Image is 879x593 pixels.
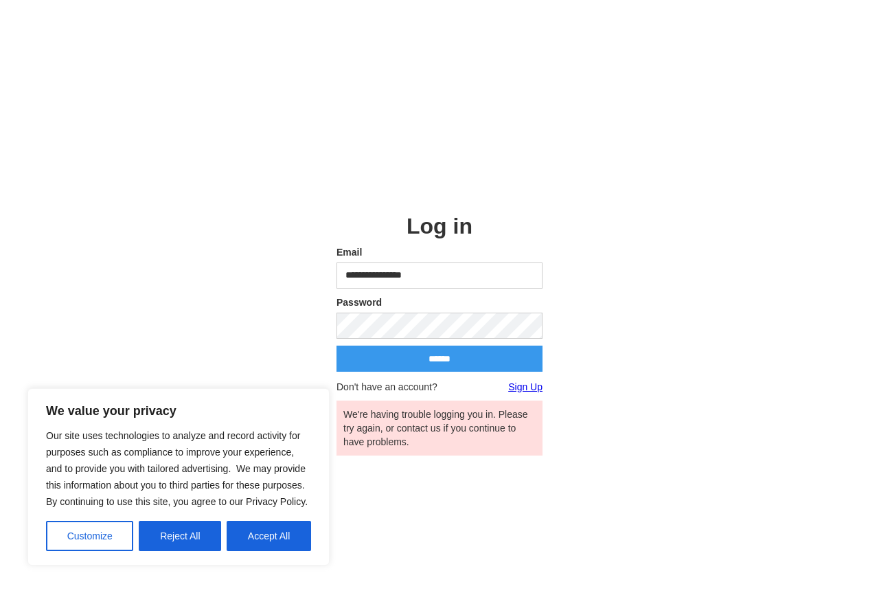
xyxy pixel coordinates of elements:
a: Sign Up [508,380,543,394]
button: Accept All [227,521,311,551]
h2: Log in [336,214,543,238]
div: We're having trouble logging you in. Please try again, or contact us if you continue to have prob... [343,407,536,449]
button: Customize [46,521,133,551]
div: We value your privacy [27,388,330,566]
span: Don't have an account? [336,380,437,394]
span: Our site uses technologies to analyze and record activity for purposes such as compliance to impr... [46,430,308,507]
button: Reject All [139,521,221,551]
label: Email [336,245,543,259]
p: We value your privacy [46,403,311,419]
label: Password [336,295,543,309]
